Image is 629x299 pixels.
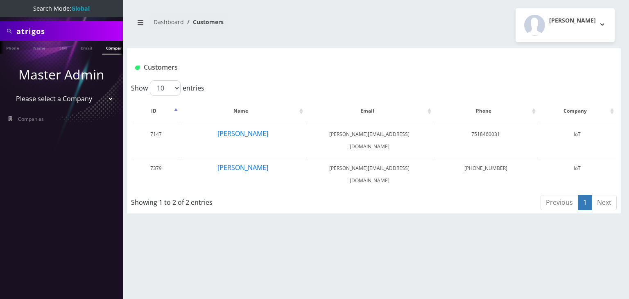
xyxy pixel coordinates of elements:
input: Search All Companies [16,23,121,39]
label: Show entries [131,80,204,96]
strong: Global [71,5,90,12]
td: IoT [538,158,616,191]
a: Company [102,41,129,54]
a: Phone [2,41,23,54]
th: Email: activate to sort column ascending [306,99,433,123]
h1: Customers [135,63,531,71]
td: [PERSON_NAME][EMAIL_ADDRESS][DOMAIN_NAME] [306,124,433,157]
a: Next [592,195,617,210]
th: Name: activate to sort column ascending [181,99,305,123]
div: Showing 1 to 2 of 2 entries [131,194,327,207]
h2: [PERSON_NAME] [549,17,596,24]
button: [PERSON_NAME] [516,8,615,42]
a: Email [77,41,96,54]
td: 7518460031 [434,124,538,157]
li: Customers [184,18,224,26]
a: Previous [541,195,578,210]
a: 1 [578,195,592,210]
td: IoT [538,124,616,157]
span: Search Mode: [33,5,90,12]
td: [PHONE_NUMBER] [434,158,538,191]
th: Company: activate to sort column ascending [538,99,616,123]
button: [PERSON_NAME] [217,128,269,139]
th: Phone: activate to sort column ascending [434,99,538,123]
span: Companies [18,116,44,122]
select: Showentries [150,80,181,96]
th: ID: activate to sort column descending [132,99,180,123]
a: SIM [55,41,71,54]
a: Dashboard [154,18,184,26]
button: [PERSON_NAME] [217,162,269,173]
td: 7147 [132,124,180,157]
td: [PERSON_NAME][EMAIL_ADDRESS][DOMAIN_NAME] [306,158,433,191]
td: 7379 [132,158,180,191]
a: Name [29,41,50,54]
nav: breadcrumb [133,14,368,37]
